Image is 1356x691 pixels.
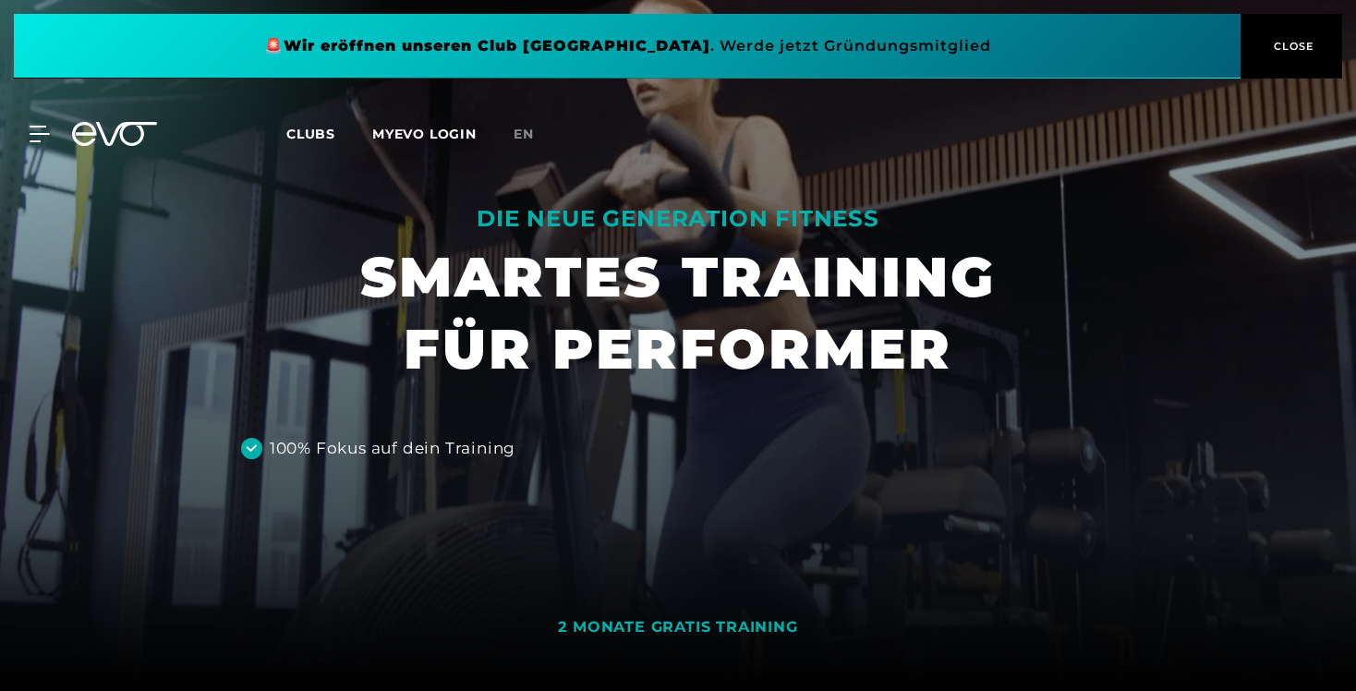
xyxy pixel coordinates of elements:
span: CLOSE [1269,38,1314,55]
span: Clubs [286,126,335,142]
h1: SMARTES TRAINING FÜR PERFORMER [360,241,996,385]
div: DIE NEUE GENERATION FITNESS [360,204,996,234]
button: CLOSE [1241,14,1342,79]
a: en [514,124,556,145]
span: en [514,126,534,142]
a: Clubs [286,125,372,142]
div: 2 MONATE GRATIS TRAINING [558,618,797,637]
div: 100% Fokus auf dein Training [270,437,515,461]
a: MYEVO LOGIN [372,126,477,142]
